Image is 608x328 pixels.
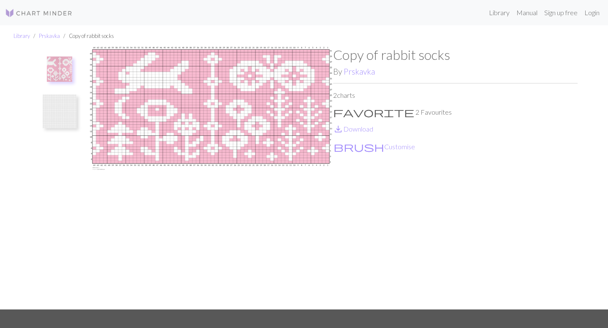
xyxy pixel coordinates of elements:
[333,90,578,100] p: 2 charts
[333,47,578,63] h1: Copy of rabbit socks
[486,4,513,21] a: Library
[43,94,76,128] img: side 2
[5,8,73,18] img: Logo
[333,67,578,76] h2: By
[513,4,541,21] a: Manual
[333,141,415,152] button: CustomiseCustomise
[541,4,581,21] a: Sign up free
[60,32,114,40] li: Copy of rabbit socks
[14,32,30,39] a: Library
[334,141,384,153] span: brush
[333,125,373,133] a: DownloadDownload
[333,107,414,117] i: Favourite
[344,67,375,76] a: Prskavka
[89,47,333,309] img: rabbit socks
[334,142,384,152] i: Customise
[333,106,414,118] span: favorite
[333,124,343,134] i: Download
[39,32,60,39] a: Prskavka
[333,123,343,135] span: save_alt
[581,4,603,21] a: Login
[333,107,578,117] p: 2 Favourites
[47,56,72,82] img: rabbit socks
